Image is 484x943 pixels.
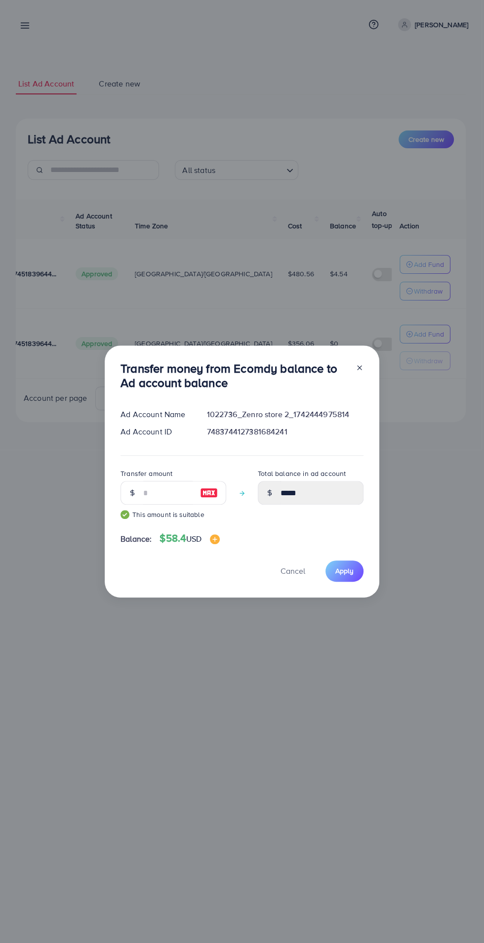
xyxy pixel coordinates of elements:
[121,510,226,519] small: This amount is suitable
[186,533,202,544] span: USD
[121,533,152,545] span: Balance:
[281,565,305,576] span: Cancel
[113,426,199,437] div: Ad Account ID
[113,409,199,420] div: Ad Account Name
[258,469,346,478] label: Total balance in ad account
[121,361,348,390] h3: Transfer money from Ecomdy balance to Ad account balance
[160,532,219,545] h4: $58.4
[210,534,220,544] img: image
[121,510,129,519] img: guide
[268,560,318,582] button: Cancel
[442,899,477,936] iframe: Chat
[199,409,371,420] div: 1022736_Zenro store 2_1742444975814
[199,426,371,437] div: 7483744127381684241
[121,469,172,478] label: Transfer amount
[200,487,218,499] img: image
[335,566,354,576] span: Apply
[325,560,363,582] button: Apply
